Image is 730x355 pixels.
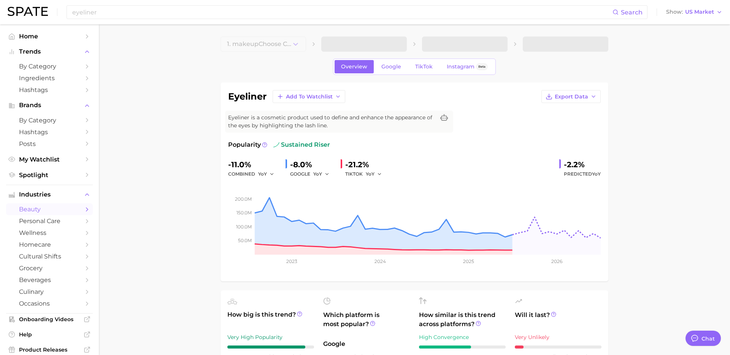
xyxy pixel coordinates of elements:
[19,117,80,124] span: by Category
[19,86,80,94] span: Hashtags
[19,288,80,295] span: culinary
[6,60,93,72] a: by Category
[19,241,80,248] span: homecare
[19,265,80,272] span: grocery
[6,189,93,200] button: Industries
[551,258,562,264] tspan: 2026
[221,36,306,52] button: 1. makeupChoose Category
[19,331,80,338] span: Help
[345,170,387,179] div: TIKTOK
[286,94,333,100] span: Add to Watchlist
[6,239,93,250] a: homecare
[6,30,93,42] a: Home
[228,114,435,130] span: Eyeliner is a cosmetic product used to define and enhance the appearance of the eyes by highlight...
[419,345,506,349] div: 6 / 10
[6,169,93,181] a: Spotlight
[555,94,588,100] span: Export Data
[419,333,506,342] div: High Convergence
[335,60,374,73] a: Overview
[273,140,330,149] span: sustained riser
[564,158,601,171] div: -2.2%
[19,217,80,225] span: personal care
[8,7,48,16] img: SPATE
[228,158,279,171] div: -11.0%
[685,10,714,14] span: US Market
[515,333,601,342] div: Very Unlikely
[419,311,506,329] span: How similar is this trend across platforms?
[227,333,314,342] div: Very High Popularity
[478,63,486,70] span: Beta
[71,6,613,19] input: Search here for a brand, industry, or ingredient
[592,171,601,177] span: YoY
[375,60,408,73] a: Google
[19,171,80,179] span: Spotlight
[19,140,80,147] span: Posts
[228,140,261,149] span: Popularity
[19,74,80,82] span: Ingredients
[19,346,80,353] span: Product Releases
[6,286,93,298] a: culinary
[6,262,93,274] a: grocery
[323,339,410,349] span: Google
[290,170,335,179] div: GOOGLE
[463,258,474,264] tspan: 2025
[375,258,386,264] tspan: 2024
[409,60,439,73] a: TikTok
[6,84,93,96] a: Hashtags
[6,138,93,150] a: Posts
[227,345,314,349] div: 9 / 10
[19,276,80,284] span: beverages
[621,9,643,16] span: Search
[440,60,494,73] a: InstagramBeta
[6,215,93,227] a: personal care
[564,170,601,179] span: Predicted
[366,171,375,177] span: YoY
[6,72,93,84] a: Ingredients
[313,170,330,179] button: YoY
[19,102,80,109] span: Brands
[19,191,80,198] span: Industries
[19,253,80,260] span: cultural shifts
[341,63,367,70] span: Overview
[6,46,93,57] button: Trends
[323,311,410,336] span: Which platform is most popular?
[666,10,683,14] span: Show
[258,171,267,177] span: YoY
[19,48,80,55] span: Trends
[19,33,80,40] span: Home
[273,90,345,103] button: Add to Watchlist
[19,63,80,70] span: by Category
[6,227,93,239] a: wellness
[19,316,80,323] span: Onboarding Videos
[6,154,93,165] a: My Watchlist
[227,310,314,329] span: How big is this trend?
[381,63,401,70] span: Google
[6,250,93,262] a: cultural shifts
[345,158,387,171] div: -21.2%
[19,206,80,213] span: beauty
[228,92,267,101] h1: eyeliner
[6,298,93,309] a: occasions
[273,142,279,148] img: sustained riser
[313,171,322,177] span: YoY
[19,128,80,136] span: Hashtags
[19,300,80,307] span: occasions
[6,203,93,215] a: beauty
[228,170,279,179] div: combined
[19,229,80,236] span: wellness
[6,100,93,111] button: Brands
[415,63,433,70] span: TikTok
[227,41,292,48] span: 1. makeup Choose Category
[6,126,93,138] a: Hashtags
[19,156,80,163] span: My Watchlist
[290,158,335,171] div: -8.0%
[286,258,297,264] tspan: 2023
[258,170,275,179] button: YoY
[447,63,474,70] span: Instagram
[6,274,93,286] a: beverages
[6,314,93,325] a: Onboarding Videos
[515,311,601,329] span: Will it last?
[515,345,601,349] div: 1 / 10
[6,114,93,126] a: by Category
[664,7,724,17] button: ShowUS Market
